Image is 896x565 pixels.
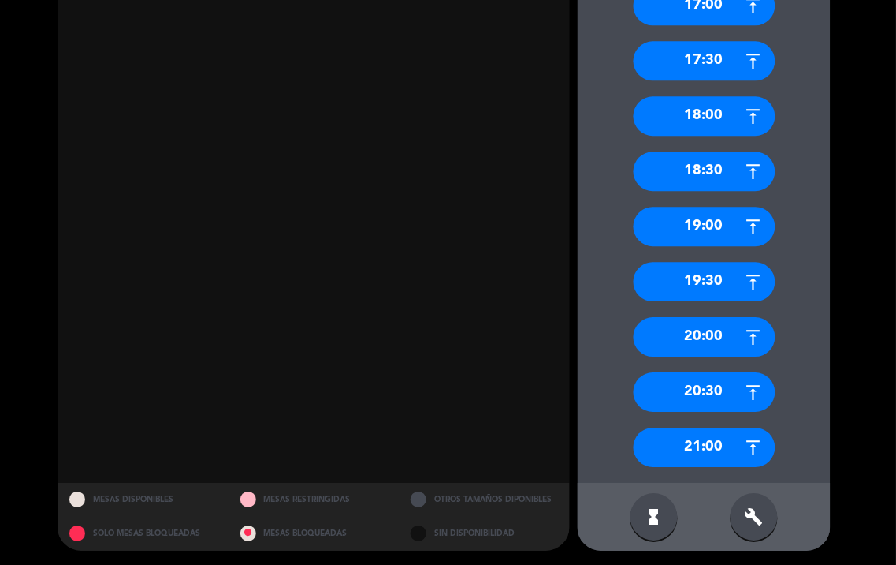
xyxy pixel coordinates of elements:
[58,517,229,551] div: SOLO MESAS BLOQUEADAS
[634,262,775,301] div: 19:30
[634,96,775,136] div: 18:00
[229,483,400,517] div: MESAS RESTRINGIDAS
[229,517,400,551] div: MESAS BLOQUEADAS
[745,507,764,526] i: build
[399,517,570,551] div: SIN DISPONIBILIDAD
[634,428,775,467] div: 21:00
[58,483,229,517] div: MESAS DISPONIBLES
[634,152,775,191] div: 18:30
[634,317,775,357] div: 20:00
[634,41,775,80] div: 17:30
[634,207,775,246] div: 19:00
[399,483,570,517] div: OTROS TAMAÑOS DIPONIBLES
[634,372,775,412] div: 20:30
[645,507,664,526] i: hourglass_full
